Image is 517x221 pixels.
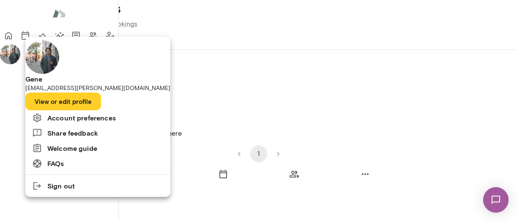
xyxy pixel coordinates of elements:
[47,128,98,138] h6: Share feedback
[25,74,170,84] h6: Gene
[25,40,59,74] img: Gene Lee
[25,97,101,105] a: View or edit profile
[47,143,97,153] h6: Welcome guide
[25,84,170,93] p: [EMAIL_ADDRESS][PERSON_NAME][DOMAIN_NAME]
[25,93,101,110] button: View or edit profile
[47,158,64,169] h6: FAQs
[47,181,75,191] h6: Sign out
[47,113,116,123] h6: Account preferences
